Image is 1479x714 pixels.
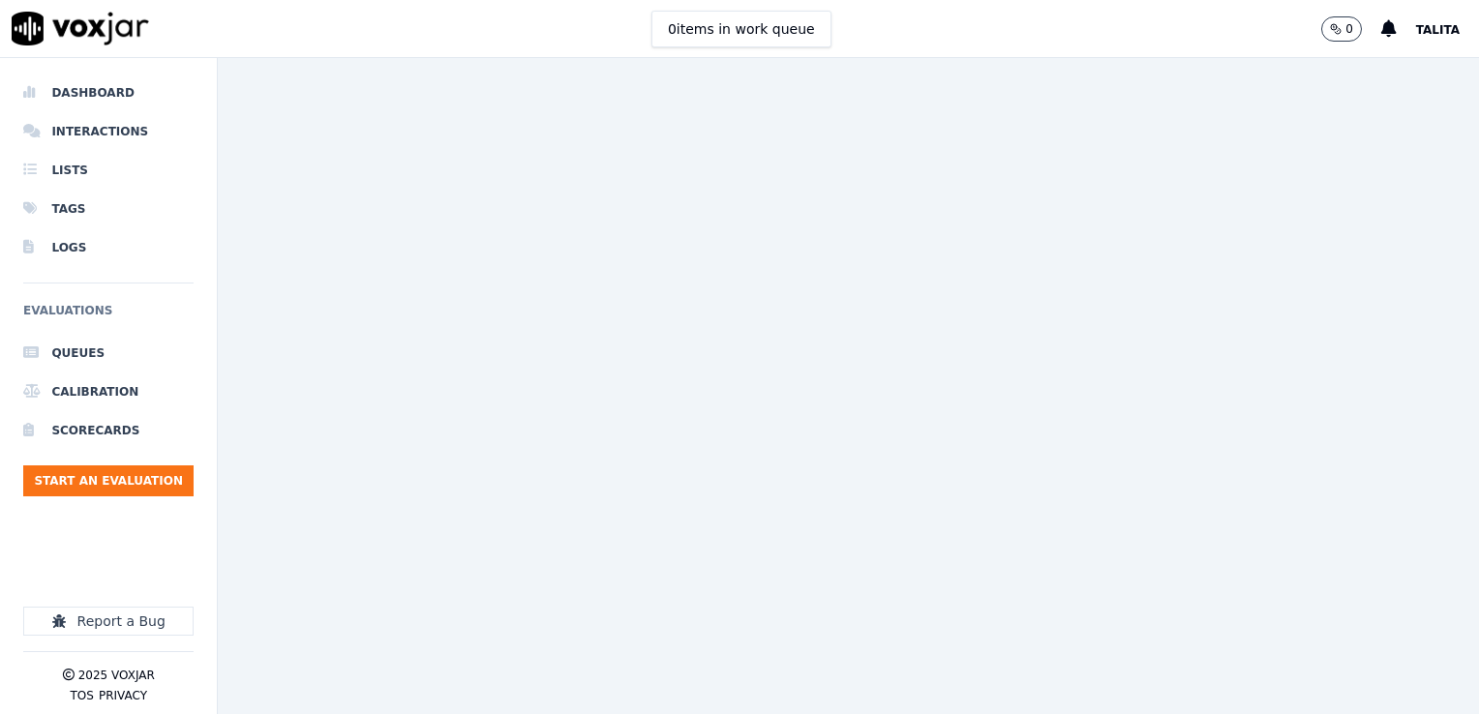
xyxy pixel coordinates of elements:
h6: Evaluations [23,299,194,334]
a: Lists [23,151,194,190]
a: Tags [23,190,194,228]
span: Talita [1416,23,1460,37]
p: 2025 Voxjar [78,668,155,683]
button: Privacy [99,688,147,703]
a: Queues [23,334,194,372]
a: Calibration [23,372,194,411]
button: 0items in work queue [651,11,831,47]
button: Start an Evaluation [23,465,194,496]
a: Dashboard [23,74,194,112]
a: Interactions [23,112,194,151]
a: Logs [23,228,194,267]
button: TOS [70,688,93,703]
button: 0 [1321,16,1362,42]
button: Report a Bug [23,607,194,636]
a: Scorecards [23,411,194,450]
p: 0 [1345,21,1353,37]
button: 0 [1321,16,1381,42]
button: Talita [1416,17,1479,41]
img: voxjar logo [12,12,149,45]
